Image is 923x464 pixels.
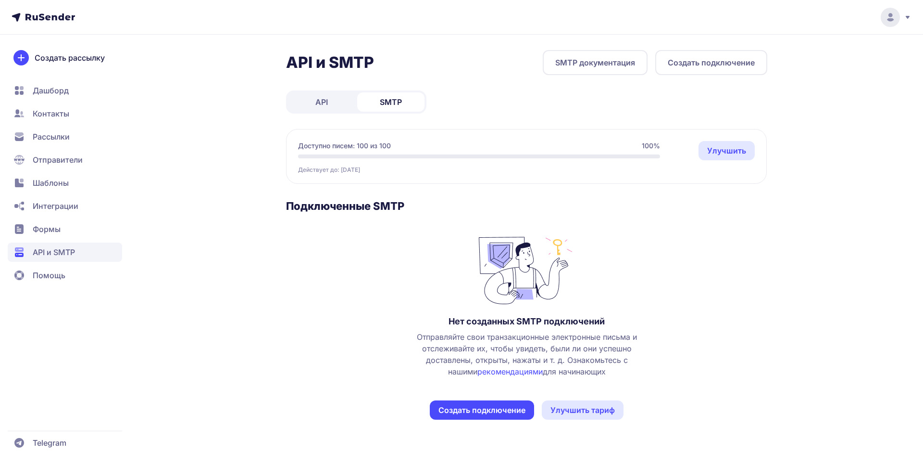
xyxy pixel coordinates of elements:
span: API [315,96,328,108]
span: Отправляйте свои транзакционные электронные письма и отслеживайте их, чтобы увидеть, были ли они ... [408,331,646,377]
a: API [288,92,355,112]
button: Создать подключение [430,400,534,420]
span: Доступно писем: 100 из 100 [298,141,391,151]
span: Интеграции [33,200,78,212]
button: Создать подключение [655,50,767,75]
span: API и SMTP [33,246,75,258]
span: Шаблоны [33,177,69,189]
span: 100% [642,141,660,151]
h3: Нет созданных SMTP подключений [449,316,605,327]
h3: Подключенные SMTP [286,199,767,213]
span: Формы [33,223,61,235]
span: Действует до: [DATE] [298,166,360,174]
span: Контакты [33,108,69,119]
h2: API и SMTP [286,53,374,72]
img: no_photo [479,232,575,304]
span: Рассылки [33,131,70,142]
a: Telegram [8,433,122,452]
span: Telegram [33,437,66,449]
a: Улучшить тариф [542,400,624,420]
span: Дашборд [33,85,69,96]
span: Создать рассылку [35,52,105,64]
a: рекомендациями [477,367,543,376]
a: SMTP документация [543,50,648,75]
span: Отправители [33,154,83,166]
span: Помощь [33,270,65,281]
a: SMTP [357,92,424,112]
span: SMTP [380,96,402,108]
a: Улучшить [698,141,755,160]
